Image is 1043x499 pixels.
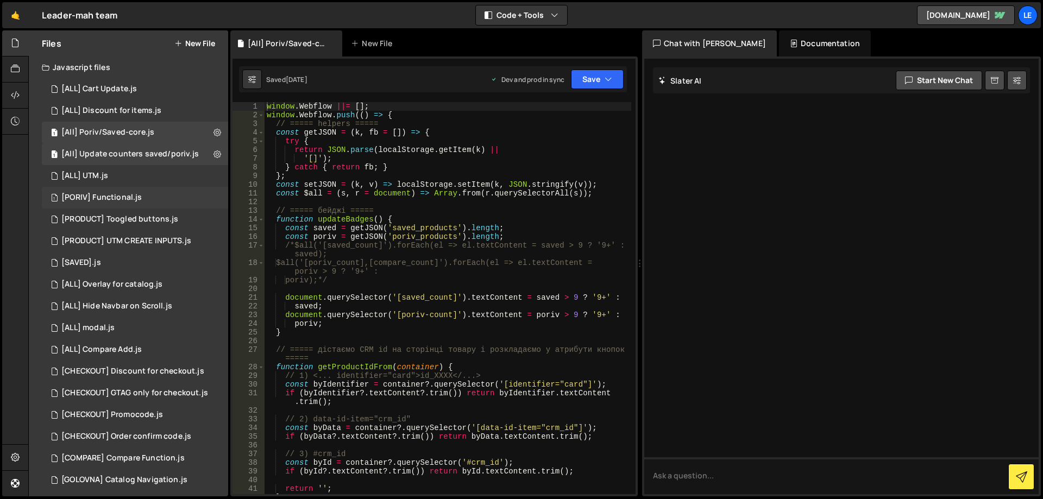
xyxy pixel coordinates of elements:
div: 35 [233,432,265,441]
div: [ALL] UTM.js [61,171,108,181]
div: 16298/45243.js [42,361,228,382]
a: [DOMAIN_NAME] [917,5,1015,25]
div: Documentation [779,30,871,56]
div: 16298/45065.js [42,447,228,469]
div: 16298/45418.js [42,100,228,122]
div: 16298/45143.js [42,382,229,404]
div: 16298/45111.js [42,274,228,295]
div: 13 [233,206,265,215]
span: 1 [51,129,58,138]
div: 16298/44976.js [42,317,228,339]
h2: Files [42,37,61,49]
div: 37 [233,450,265,458]
div: 16 [233,232,265,241]
div: 14 [233,215,265,224]
div: 16298/45502.js [42,143,228,165]
div: 25 [233,328,265,337]
a: 🤙 [2,2,29,28]
div: [ALL] Overlay for catalog.js [61,280,162,289]
div: [CHECKOUT] GTAG only for checkout.js [61,388,208,398]
div: 6 [233,146,265,154]
div: Saved [266,75,307,84]
div: 11 [233,189,265,198]
div: [All] Update counters saved/poriv.js [61,149,199,159]
div: 27 [233,345,265,363]
span: 1 [51,194,58,203]
div: 1 [233,102,265,111]
div: Dev and prod in sync [491,75,564,84]
div: 2 [233,111,265,119]
div: [COMPARE] Compare Function.js [61,453,185,463]
div: [CHECKOUT] Promocode.js [61,410,163,420]
div: 38 [233,458,265,467]
div: [All] Poriv/Saved-core.js [61,128,154,137]
div: 31 [233,389,265,406]
div: [PORIV] Functional.js [61,193,142,203]
div: 16298/45505.js [42,252,228,274]
div: 28 [233,363,265,371]
div: [PRODUCT] UTM CREATE INPUTS.js [61,236,191,246]
div: 17 [233,241,265,258]
div: 30 [233,380,265,389]
div: 39 [233,467,265,476]
div: 16298/45144.js [42,404,228,426]
div: 16298/45506.js [42,187,228,209]
h2: Slater AI [658,75,702,86]
div: 22 [233,302,265,311]
div: 41 [233,484,265,493]
div: [PRODUCT] Toogled buttons.js [61,214,178,224]
div: 32 [233,406,265,415]
div: 24 [233,319,265,328]
div: 16298/44402.js [42,295,228,317]
div: Leader-mah team [42,9,117,22]
button: Save [571,70,624,89]
div: 19 [233,276,265,285]
button: Start new chat [896,71,982,90]
div: [ALL] Compare Add.js [61,345,142,355]
div: 16298/44855.js [42,469,228,491]
div: 16298/45326.js [42,230,228,252]
div: 8 [233,163,265,172]
div: 18 [233,258,265,276]
div: 4 [233,128,265,137]
div: 16298/44879.js [42,426,228,447]
div: 7 [233,154,265,163]
div: 21 [233,293,265,302]
div: 26 [233,337,265,345]
div: 16298/45504.js [42,209,228,230]
div: [CHECKOUT] Order confirm code.js [61,432,191,441]
div: [DATE] [286,75,307,84]
span: 1 [51,151,58,160]
div: [ALL] Discount for items.js [61,106,161,116]
button: New File [174,39,215,48]
div: 15 [233,224,265,232]
div: New File [351,38,397,49]
div: 16298/45098.js [42,339,228,361]
div: 5 [233,137,265,146]
div: [All] Poriv/Saved-core.js [248,38,329,49]
div: [ALL] Hide Navbar on Scroll.js [61,301,172,311]
div: 33 [233,415,265,424]
div: 23 [233,311,265,319]
div: 34 [233,424,265,432]
div: 16298/44467.js [42,78,228,100]
div: [GOLOVNA] Catalog Navigation.js [61,475,187,485]
div: 16298/45324.js [42,165,228,187]
div: [CHECKOUT] Discount for checkout.js [61,367,204,376]
div: 12 [233,198,265,206]
div: 16298/45501.js [42,122,228,143]
a: Le [1018,5,1038,25]
button: Code + Tools [476,5,567,25]
div: 9 [233,172,265,180]
div: 29 [233,371,265,380]
div: 20 [233,285,265,293]
div: Chat with [PERSON_NAME] [642,30,777,56]
div: 3 [233,119,265,128]
div: 36 [233,441,265,450]
div: 10 [233,180,265,189]
div: [ALL] modal.js [61,323,115,333]
div: Javascript files [29,56,228,78]
div: [SAVED].js [61,258,101,268]
div: 40 [233,476,265,484]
